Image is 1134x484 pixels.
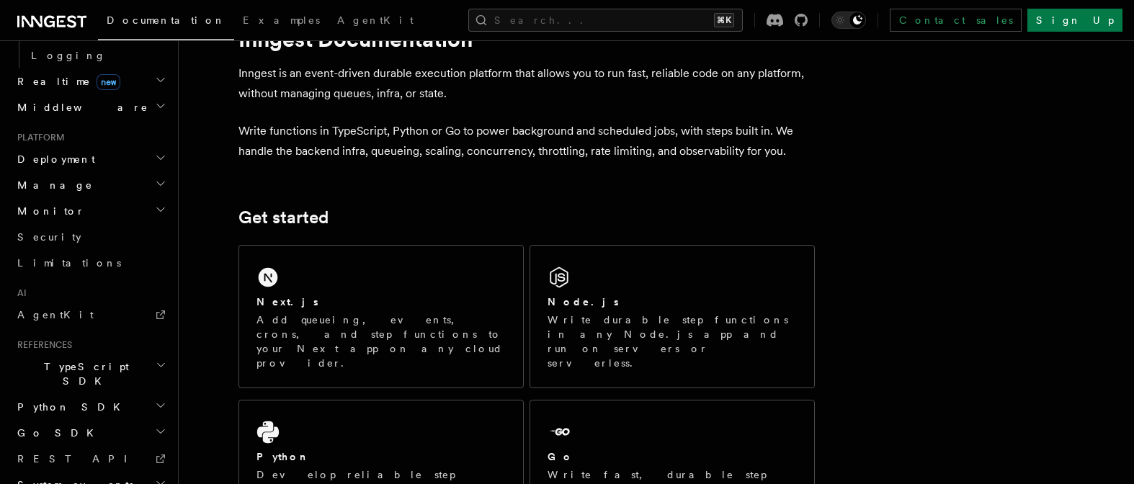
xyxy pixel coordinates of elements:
a: Contact sales [890,9,1022,32]
a: Sign Up [1027,9,1122,32]
button: Monitor [12,198,169,224]
span: AI [12,287,27,299]
kbd: ⌘K [714,13,734,27]
a: Next.jsAdd queueing, events, crons, and step functions to your Next app on any cloud provider. [238,245,524,388]
h2: Python [256,449,310,464]
a: AgentKit [329,4,422,39]
p: Inngest is an event-driven durable execution platform that allows you to run fast, reliable code ... [238,63,815,104]
p: Add queueing, events, crons, and step functions to your Next app on any cloud provider. [256,313,506,370]
span: Realtime [12,74,120,89]
span: References [12,339,72,351]
a: Limitations [12,250,169,276]
span: Monitor [12,204,85,218]
span: Examples [243,14,320,26]
span: Manage [12,178,93,192]
h2: Node.js [548,295,619,309]
span: Middleware [12,100,148,115]
button: Middleware [12,94,169,120]
a: Examples [234,4,329,39]
span: AgentKit [337,14,414,26]
button: Realtimenew [12,68,169,94]
a: Documentation [98,4,234,40]
span: Limitations [17,257,121,269]
span: TypeScript SDK [12,359,156,388]
span: Platform [12,132,65,143]
span: Go SDK [12,426,102,440]
button: Toggle dark mode [831,12,866,29]
span: Python SDK [12,400,129,414]
a: REST API [12,446,169,472]
h2: Go [548,449,573,464]
button: TypeScript SDK [12,354,169,394]
p: Write functions in TypeScript, Python or Go to power background and scheduled jobs, with steps bu... [238,121,815,161]
span: new [97,74,120,90]
button: Python SDK [12,394,169,420]
span: REST API [17,453,140,465]
a: Node.jsWrite durable step functions in any Node.js app and run on servers or serverless. [530,245,815,388]
p: Write durable step functions in any Node.js app and run on servers or serverless. [548,313,797,370]
span: AgentKit [17,309,94,321]
a: AgentKit [12,302,169,328]
button: Deployment [12,146,169,172]
a: Security [12,224,169,250]
span: Deployment [12,152,95,166]
button: Search...⌘K [468,9,743,32]
button: Manage [12,172,169,198]
span: Security [17,231,81,243]
a: Logging [25,42,169,68]
button: Go SDK [12,420,169,446]
h2: Next.js [256,295,318,309]
span: Documentation [107,14,226,26]
a: Get started [238,207,329,228]
span: Logging [31,50,106,61]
